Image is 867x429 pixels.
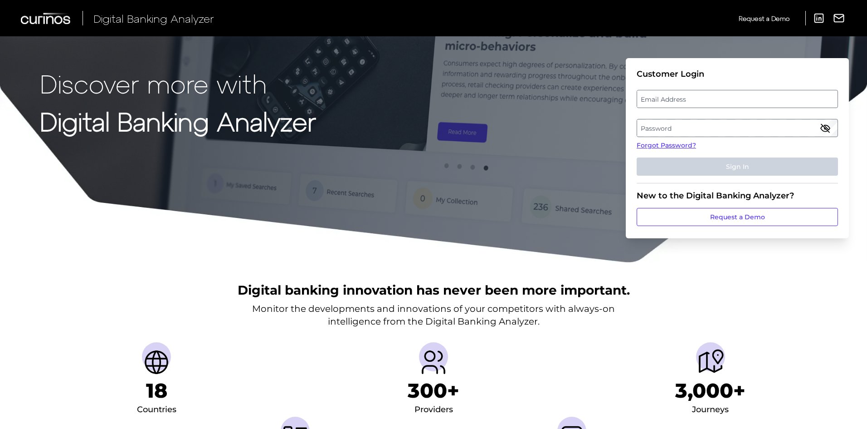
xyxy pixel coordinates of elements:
[637,191,838,201] div: New to the Digital Banking Analyzer?
[637,91,837,107] label: Email Address
[739,15,789,22] span: Request a Demo
[40,106,316,136] strong: Digital Banking Analyzer
[637,120,837,136] label: Password
[146,379,167,403] h1: 18
[637,158,838,176] button: Sign In
[637,69,838,79] div: Customer Login
[21,13,72,24] img: Curinos
[692,403,729,417] div: Journeys
[637,141,838,150] a: Forgot Password?
[637,208,838,226] a: Request a Demo
[93,12,214,25] span: Digital Banking Analyzer
[419,348,448,377] img: Providers
[696,348,725,377] img: Journeys
[137,403,176,417] div: Countries
[739,11,789,26] a: Request a Demo
[675,379,745,403] h1: 3,000+
[414,403,453,417] div: Providers
[238,281,630,299] h2: Digital banking innovation has never been more important.
[408,379,459,403] h1: 300+
[252,302,615,328] p: Monitor the developments and innovations of your competitors with always-on intelligence from the...
[142,348,171,377] img: Countries
[40,69,316,98] p: Discover more with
